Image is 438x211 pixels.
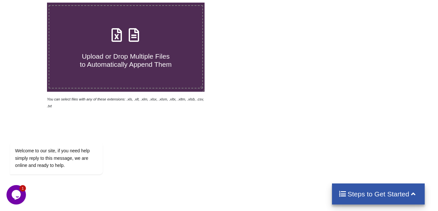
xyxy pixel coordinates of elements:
h4: Steps to Get Started [338,190,419,198]
iframe: chat widget [6,185,27,205]
iframe: chat widget [6,83,123,182]
span: Upload or Drop Multiple Files to Automatically Append Them [80,53,172,68]
i: You can select files with any of these extensions: .xls, .xlt, .xlm, .xlsx, .xlsm, .xltx, .xltm, ... [47,97,204,108]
